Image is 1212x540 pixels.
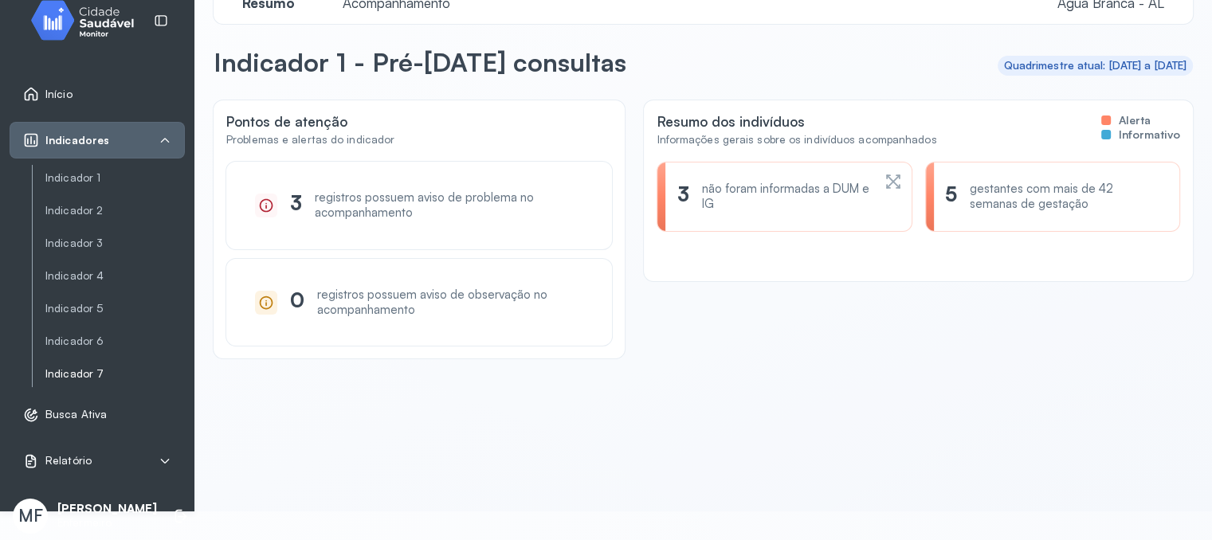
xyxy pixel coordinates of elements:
a: Indicador 7 [45,364,185,384]
div: Quadrimestre atual: [DATE] a [DATE] [1004,59,1187,72]
div: Problemas e alertas do indicador [226,133,394,147]
a: Indicador 5 [45,302,185,315]
div: não foram informadas a DUM e IG [702,182,872,212]
div: Pontos de atenção [226,113,394,130]
a: Indicador 4 [45,266,185,286]
div: Informações gerais sobre os indivíduos acompanhados [657,133,936,147]
a: Indicador 4 [45,269,185,283]
a: Início [23,86,171,102]
div: 3 [290,190,302,221]
p: Enfermeiro [57,516,157,530]
div: registros possuem aviso de problema no acompanhamento [315,190,583,221]
a: Indicador 7 [45,367,185,381]
div: 5 [945,182,957,212]
a: Indicador 2 [45,204,185,217]
a: Indicador 3 [45,237,185,250]
a: Indicador 2 [45,201,185,221]
p: [PERSON_NAME] [57,502,157,517]
div: registros possuem aviso de observação no acompanhamento [317,288,583,318]
div: 3 [677,182,688,212]
a: Indicador 6 [45,331,185,351]
span: Busca Ativa [45,408,107,421]
span: Alerta [1119,113,1151,127]
div: Resumo dos indivíduos [657,113,936,130]
a: Indicador 1 [45,171,185,185]
a: Indicador 1 [45,168,185,188]
span: MF [18,505,43,526]
span: Relatório [45,454,92,468]
div: gestantes com mais de 42 semanas de gestação [970,182,1160,212]
span: Início [45,88,73,101]
a: Indicador 6 [45,335,185,348]
a: Indicador 3 [45,233,185,253]
a: Busca Ativa [23,407,171,423]
div: 0 [290,288,304,318]
p: Indicador 1 - Pré-[DATE] consultas [214,46,626,78]
span: Indicadores [45,134,109,147]
span: Informativo [1119,127,1180,142]
div: Pontos de atenção [226,113,612,162]
a: Indicador 5 [45,299,185,319]
div: Resumo dos indivíduos [657,113,1180,162]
